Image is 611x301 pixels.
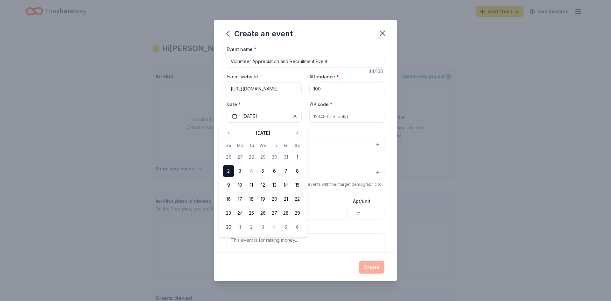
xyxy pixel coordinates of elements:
button: 21 [280,193,291,205]
button: 6 [269,165,280,177]
input: # [353,207,384,219]
button: 5 [280,221,291,233]
th: Sunday [223,142,234,149]
th: Monday [234,142,246,149]
button: 3 [234,165,246,177]
div: Create an event [227,29,293,39]
button: 7 [280,165,291,177]
div: [DATE] [256,129,270,137]
button: Go to next month [293,129,302,138]
button: [DATE] [227,110,302,123]
th: Tuesday [246,142,257,149]
label: Event website [227,74,258,80]
button: 19 [257,193,269,205]
button: 14 [280,179,291,191]
button: 25 [246,207,257,219]
label: Apt/unit [353,198,370,204]
th: Thursday [269,142,280,149]
button: 16 [223,193,234,205]
button: 18 [246,193,257,205]
input: Spring Fundraiser [227,55,384,68]
button: 24 [234,207,246,219]
button: 13 [269,179,280,191]
button: Go to previous month [224,129,233,138]
button: 30 [269,151,280,163]
button: 2 [246,221,257,233]
button: 31 [280,151,291,163]
div: 44 /100 [369,68,384,75]
label: ZIP code [309,101,333,108]
button: 1 [234,221,246,233]
button: 1 [291,151,303,163]
button: 4 [246,165,257,177]
button: 28 [246,151,257,163]
input: 12345 (U.S. only) [309,110,384,123]
button: 29 [257,151,269,163]
button: 30 [223,221,234,233]
th: Wednesday [257,142,269,149]
button: 2 [223,165,234,177]
button: 26 [223,151,234,163]
button: 27 [234,151,246,163]
button: 20 [269,193,280,205]
button: 11 [246,179,257,191]
label: Event name [227,46,256,53]
th: Friday [280,142,291,149]
button: 9 [223,179,234,191]
button: 29 [291,207,303,219]
button: 8 [291,165,303,177]
button: 12 [257,179,269,191]
button: 27 [269,207,280,219]
button: 28 [280,207,291,219]
button: 17 [234,193,246,205]
button: 6 [291,221,303,233]
button: 5 [257,165,269,177]
label: Attendance [309,74,339,80]
input: https://www... [227,82,302,95]
button: 26 [257,207,269,219]
button: 22 [291,193,303,205]
input: 20 [309,82,384,95]
label: Date [227,101,302,108]
button: 3 [257,221,269,233]
button: 4 [269,221,280,233]
button: 10 [234,179,246,191]
button: 15 [291,179,303,191]
th: Saturday [291,142,303,149]
button: 23 [223,207,234,219]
